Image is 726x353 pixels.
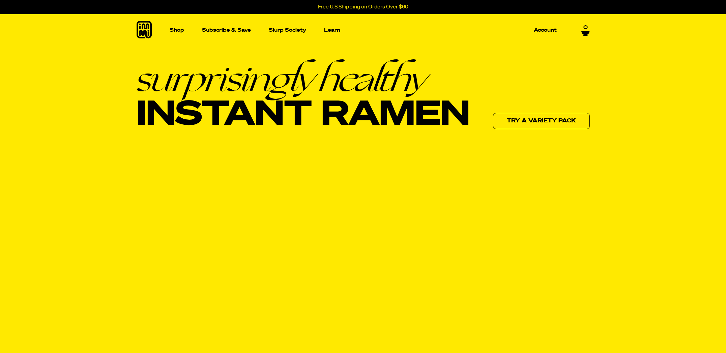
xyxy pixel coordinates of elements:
[318,4,408,10] p: Free U.S Shipping on Orders Over $60
[137,60,470,134] h1: Instant Ramen
[137,60,470,97] em: surprisingly healthy
[534,28,557,33] p: Account
[167,14,187,46] a: Shop
[269,28,306,33] p: Slurp Society
[202,28,251,33] p: Subscribe & Save
[321,14,343,46] a: Learn
[493,113,590,129] a: Try a variety pack
[199,25,254,35] a: Subscribe & Save
[170,28,184,33] p: Shop
[324,28,340,33] p: Learn
[266,25,309,35] a: Slurp Society
[531,25,559,35] a: Account
[167,14,559,46] nav: Main navigation
[581,24,590,36] a: 0
[583,24,588,30] span: 0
